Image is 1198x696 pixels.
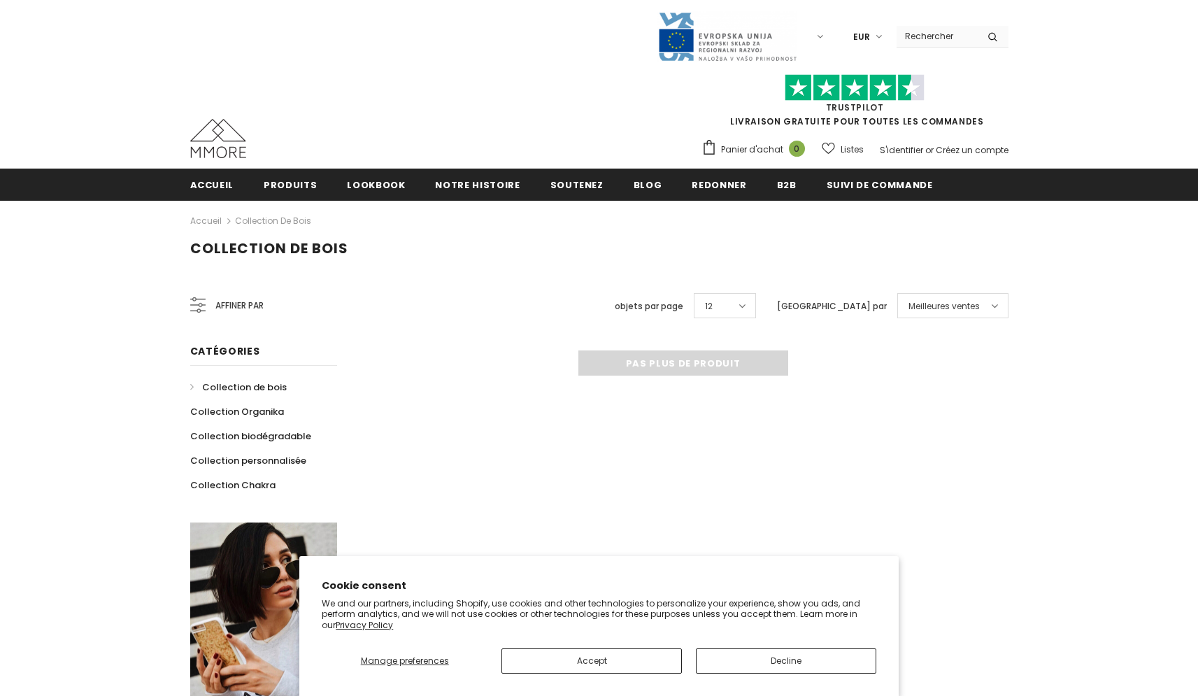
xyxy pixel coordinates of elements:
[880,144,923,156] a: S'identifier
[785,74,925,101] img: Faites confiance aux étoiles pilotes
[215,298,264,313] span: Affiner par
[190,429,311,443] span: Collection biodégradable
[190,213,222,229] a: Accueil
[264,169,317,200] a: Produits
[202,381,287,394] span: Collection de bois
[322,578,876,593] h2: Cookie consent
[190,399,284,424] a: Collection Organika
[190,169,234,200] a: Accueil
[190,454,306,467] span: Collection personnalisée
[701,80,1008,127] span: LIVRAISON GRATUITE POUR TOUTES LES COMMANDES
[501,648,682,674] button: Accept
[897,26,977,46] input: Search Site
[634,169,662,200] a: Blog
[634,178,662,192] span: Blog
[705,299,713,313] span: 12
[550,178,604,192] span: soutenez
[336,619,393,631] a: Privacy Policy
[190,344,260,358] span: Catégories
[777,169,797,200] a: B2B
[435,169,520,200] a: Notre histoire
[822,137,864,162] a: Listes
[190,178,234,192] span: Accueil
[361,655,449,667] span: Manage preferences
[347,178,405,192] span: Lookbook
[190,405,284,418] span: Collection Organika
[235,215,311,227] a: Collection de bois
[190,375,287,399] a: Collection de bois
[322,648,487,674] button: Manage preferences
[692,178,746,192] span: Redonner
[615,299,683,313] label: objets par page
[777,178,797,192] span: B2B
[435,178,520,192] span: Notre histoire
[696,648,876,674] button: Decline
[827,169,933,200] a: Suivi de commande
[827,178,933,192] span: Suivi de commande
[925,144,934,156] span: or
[190,473,276,497] a: Collection Chakra
[789,141,805,157] span: 0
[692,169,746,200] a: Redonner
[936,144,1008,156] a: Créez un compte
[777,299,887,313] label: [GEOGRAPHIC_DATA] par
[657,11,797,62] img: Javni Razpis
[826,101,884,113] a: TrustPilot
[190,478,276,492] span: Collection Chakra
[190,424,311,448] a: Collection biodégradable
[657,30,797,42] a: Javni Razpis
[264,178,317,192] span: Produits
[190,448,306,473] a: Collection personnalisée
[190,119,246,158] img: Cas MMORE
[853,30,870,44] span: EUR
[701,139,812,160] a: Panier d'achat 0
[721,143,783,157] span: Panier d'achat
[841,143,864,157] span: Listes
[322,598,876,631] p: We and our partners, including Shopify, use cookies and other technologies to personalize your ex...
[550,169,604,200] a: soutenez
[190,239,348,258] span: Collection de bois
[908,299,980,313] span: Meilleures ventes
[347,169,405,200] a: Lookbook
